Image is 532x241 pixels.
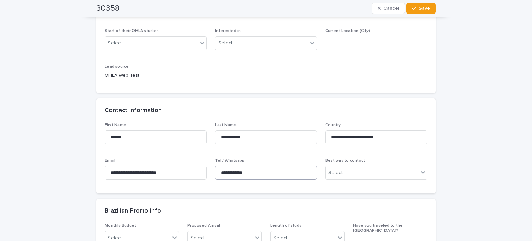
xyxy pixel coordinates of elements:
span: Lead source [105,64,129,69]
span: Start of their OHLA studies [105,29,159,33]
h2: Contact information [105,107,162,114]
span: Last Name [215,123,237,127]
span: Save [419,6,430,11]
span: Cancel [383,6,399,11]
span: Current Location (City) [325,29,370,33]
div: Select... [108,40,125,47]
span: Proposed Arrival [187,224,220,228]
p: - [325,36,427,44]
p: OHLA Web Test [105,72,207,79]
span: First Name [105,123,126,127]
span: Have you traveled to the [GEOGRAPHIC_DATA]? [353,224,403,233]
button: Save [406,3,436,14]
div: Select... [218,40,236,47]
span: Email [105,158,115,163]
div: Select... [328,169,346,177]
span: Country [325,123,341,127]
h2: Brazilian Promo info [105,207,161,215]
span: Monthly Budget [105,224,136,228]
span: Interested in [215,29,241,33]
span: Best way to contact [325,158,365,163]
span: Tel / Whatsapp [215,158,245,163]
h2: 30358 [96,3,119,14]
span: Length of study [270,224,301,228]
button: Cancel [372,3,405,14]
